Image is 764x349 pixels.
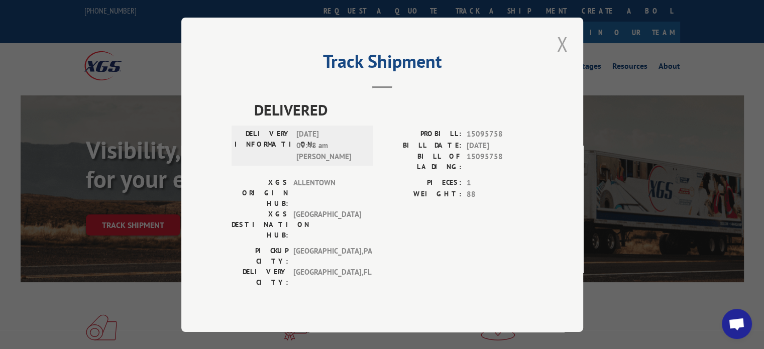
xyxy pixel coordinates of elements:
span: [GEOGRAPHIC_DATA] [293,209,361,241]
span: [DATE] 09:48 am [PERSON_NAME] [296,129,364,163]
span: [GEOGRAPHIC_DATA] , FL [293,267,361,288]
label: BILL OF LADING: [382,151,462,172]
span: 15095758 [467,151,533,172]
h2: Track Shipment [232,54,533,73]
label: XGS ORIGIN HUB: [232,177,288,209]
a: Open chat [722,309,752,339]
label: WEIGHT: [382,188,462,200]
label: BILL DATE: [382,140,462,151]
span: [DATE] [467,140,533,151]
span: 15095758 [467,129,533,140]
label: PIECES: [382,177,462,189]
span: ALLENTOWN [293,177,361,209]
span: [GEOGRAPHIC_DATA] , PA [293,246,361,267]
label: DELIVERY CITY: [232,267,288,288]
label: PROBILL: [382,129,462,140]
label: DELIVERY INFORMATION: [235,129,291,163]
span: 88 [467,188,533,200]
button: Close modal [554,30,571,58]
label: PICKUP CITY: [232,246,288,267]
span: DELIVERED [254,98,533,121]
span: 1 [467,177,533,189]
label: XGS DESTINATION HUB: [232,209,288,241]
